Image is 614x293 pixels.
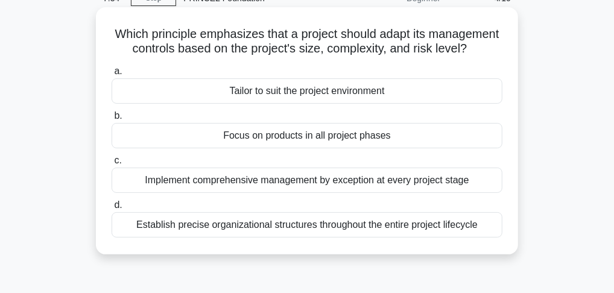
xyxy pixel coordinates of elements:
h5: Which principle emphasizes that a project should adapt its management controls based on the proje... [110,27,504,57]
span: b. [114,110,122,121]
div: Focus on products in all project phases [112,123,502,148]
div: Implement comprehensive management by exception at every project stage [112,168,502,193]
span: a. [114,66,122,76]
span: c. [114,155,121,165]
span: d. [114,200,122,210]
div: Tailor to suit the project environment [112,78,502,104]
div: Establish precise organizational structures throughout the entire project lifecycle [112,212,502,238]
